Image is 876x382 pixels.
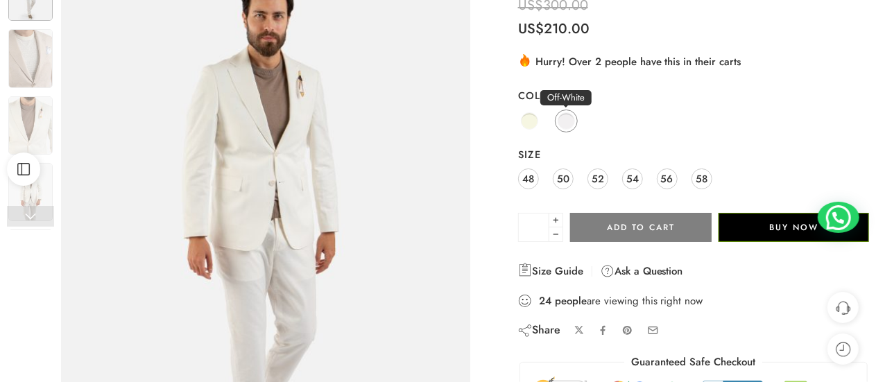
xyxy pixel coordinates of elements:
[8,229,53,288] img: Artboard 4
[622,168,643,189] a: 54
[518,213,549,242] input: Product quantity
[598,325,608,336] a: Share on Facebook
[8,29,53,87] img: Artboard 4
[601,263,683,279] a: Ask a Question
[692,168,712,189] a: 58
[518,168,539,189] a: 48
[518,148,869,162] label: Size
[522,169,534,188] span: 48
[555,110,578,132] a: Off-White
[518,53,869,69] div: Hurry! Over 2 people have this in their carts
[518,322,560,338] div: Share
[719,213,869,242] button: Buy Now
[518,293,869,309] div: are viewing this right now
[696,169,707,188] span: 58
[555,294,587,308] strong: people
[8,96,53,155] img: Artboard 4
[622,325,633,336] a: Pin on Pinterest
[624,355,762,370] legend: Guaranteed Safe Checkout
[518,19,590,39] bdi: 210.00
[539,294,551,308] strong: 24
[518,263,583,279] a: Size Guide
[570,213,712,242] button: Add to cart
[518,19,544,39] span: US$
[8,163,53,221] img: Artboard 4
[540,90,592,105] span: Off-White
[553,168,574,189] a: 50
[592,169,604,188] span: 52
[587,168,608,189] a: 52
[647,324,659,336] a: Email to your friends
[574,325,585,336] a: Share on X
[626,169,639,188] span: 54
[661,169,673,188] span: 56
[657,168,678,189] a: 56
[518,89,869,103] label: Color
[557,169,569,188] span: 50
